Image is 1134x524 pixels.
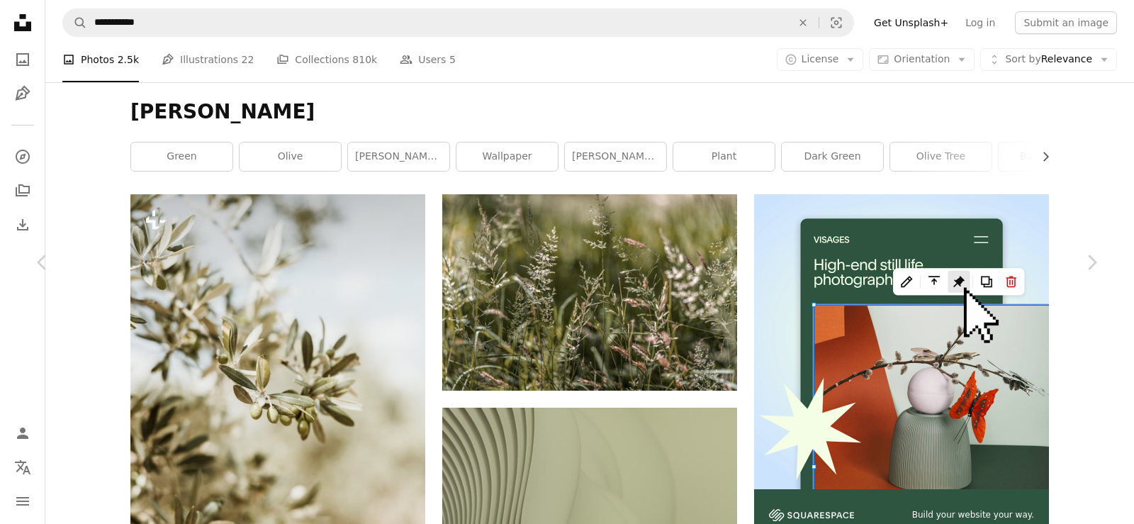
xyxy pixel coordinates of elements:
[802,53,839,65] span: License
[9,45,37,74] a: Photos
[242,52,254,67] span: 22
[1015,11,1117,34] button: Submit an image
[9,453,37,481] button: Language
[9,79,37,108] a: Illustrations
[400,37,456,82] a: Users 5
[1005,53,1040,65] span: Sort by
[240,143,341,171] a: olive
[565,143,666,171] a: [PERSON_NAME] texture
[276,37,377,82] a: Collections 810k
[769,509,854,521] img: file-1606177908946-d1eed1cbe4f5image
[9,143,37,171] a: Explore
[130,99,1049,125] h1: [PERSON_NAME]
[890,143,992,171] a: olive tree
[352,52,377,67] span: 810k
[442,499,737,512] a: a close up of a book with wavy lines on it
[673,143,775,171] a: plant
[348,143,449,171] a: [PERSON_NAME] background
[1033,143,1049,171] button: scroll list to the right
[787,9,819,36] button: Clear
[782,143,883,171] a: dark green
[980,48,1117,71] button: Sort byRelevance
[449,52,456,67] span: 5
[819,9,853,36] button: Visual search
[894,53,950,65] span: Orientation
[9,487,37,515] button: Menu
[62,9,854,37] form: Find visuals sitewide
[442,286,737,299] a: green and red plant during daytime
[957,11,1004,34] a: Log in
[912,509,1034,521] span: Build your website your way.
[999,143,1100,171] a: background
[162,37,254,82] a: Illustrations 22
[865,11,957,34] a: Get Unsplash+
[9,419,37,447] a: Log in / Sign up
[63,9,87,36] button: Search Unsplash
[754,194,1049,489] img: file-1723602894256-972c108553a7image
[1049,194,1134,330] a: Next
[1005,52,1092,67] span: Relevance
[9,177,37,205] a: Collections
[777,48,864,71] button: License
[130,408,425,421] a: a branch of an olive tree with green leaves
[131,143,232,171] a: green
[442,194,737,391] img: green and red plant during daytime
[456,143,558,171] a: wallpaper
[869,48,975,71] button: Orientation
